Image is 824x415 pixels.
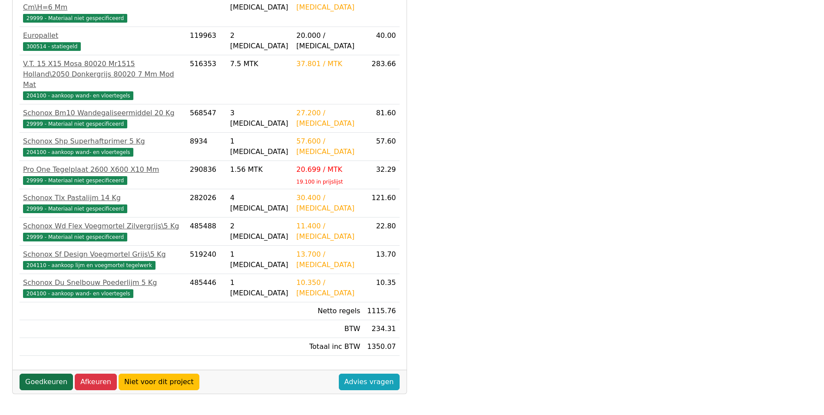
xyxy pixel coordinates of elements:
[296,108,360,129] div: 27.200 / [MEDICAL_DATA]
[293,320,364,338] td: BTW
[230,59,290,69] div: 7.5 MTK
[364,27,399,55] td: 40.00
[23,176,127,185] span: 29999 - Materiaal niet gespecificeerd
[296,249,360,270] div: 13.700 / [MEDICAL_DATA]
[364,302,399,320] td: 1115.76
[23,278,183,288] div: Schonox Du Snelbouw Poederlijm 5 Kg
[119,374,199,390] a: Niet voor dit project
[186,161,227,189] td: 290836
[23,193,183,214] a: Schonox Tlx Pastalijm 14 Kg29999 - Materiaal niet gespecificeerd
[364,161,399,189] td: 32.29
[23,30,183,51] a: Europallet300514 - statiegeld
[23,221,183,242] a: Schonox Wd Flex Voegmortel Zilvergrijs\5 Kg29999 - Materiaal niet gespecificeerd
[23,59,183,100] a: V.T. 15 X15 Mosa 80020 Mr1515 Holland\2050 Donkergrijs 80020 7 Mm Mod Mat204100 - aankoop wand- e...
[230,278,290,298] div: 1 [MEDICAL_DATA]
[186,246,227,274] td: 519240
[293,302,364,320] td: Netto regels
[23,120,127,128] span: 29999 - Materiaal niet gespecificeerd
[23,91,133,100] span: 204100 - aankoop wand- en vloertegels
[23,193,183,203] div: Schonox Tlx Pastalijm 14 Kg
[75,374,117,390] a: Afkeuren
[23,30,183,41] div: Europallet
[23,136,183,147] div: Schonox Shp Superhaftprimer 5 Kg
[23,164,183,185] a: Pro One Tegelplaat 2600 X600 X10 Mm29999 - Materiaal niet gespecificeerd
[230,249,290,270] div: 1 [MEDICAL_DATA]
[364,133,399,161] td: 57.60
[364,104,399,133] td: 81.60
[293,338,364,356] td: Totaal inc BTW
[23,14,127,23] span: 29999 - Materiaal niet gespecificeerd
[23,108,183,129] a: Schonox Bm10 Wandegaliseermiddel 20 Kg29999 - Materiaal niet gespecificeerd
[296,179,343,185] sub: 19.100 in prijslijst
[364,189,399,218] td: 121.60
[364,55,399,104] td: 283.66
[23,261,156,270] span: 204110 - aankoop lijm en voegmortel tegelwerk
[364,246,399,274] td: 13.70
[296,278,360,298] div: 10.350 / [MEDICAL_DATA]
[364,274,399,302] td: 10.35
[296,136,360,157] div: 57.600 / [MEDICAL_DATA]
[186,27,227,55] td: 119963
[23,278,183,298] a: Schonox Du Snelbouw Poederlijm 5 Kg204100 - aankoop wand- en vloertegels
[296,59,360,69] div: 37.801 / MTK
[23,289,133,298] span: 204100 - aankoop wand- en vloertegels
[23,249,183,270] a: Schonox Sf Design Voegmortel Grijs\5 Kg204110 - aankoop lijm en voegmortel tegelwerk
[23,249,183,260] div: Schonox Sf Design Voegmortel Grijs\5 Kg
[23,42,81,51] span: 300514 - statiegeld
[186,274,227,302] td: 485446
[23,59,183,90] div: V.T. 15 X15 Mosa 80020 Mr1515 Holland\2050 Donkergrijs 80020 7 Mm Mod Mat
[364,320,399,338] td: 234.31
[23,221,183,231] div: Schonox Wd Flex Voegmortel Zilvergrijs\5 Kg
[23,204,127,213] span: 29999 - Materiaal niet gespecificeerd
[364,218,399,246] td: 22.80
[230,136,290,157] div: 1 [MEDICAL_DATA]
[186,104,227,133] td: 568547
[23,164,183,175] div: Pro One Tegelplaat 2600 X600 X10 Mm
[23,148,133,157] span: 204100 - aankoop wand- en vloertegels
[230,193,290,214] div: 4 [MEDICAL_DATA]
[296,30,360,51] div: 20.000 / [MEDICAL_DATA]
[296,193,360,214] div: 30.400 / [MEDICAL_DATA]
[23,108,183,118] div: Schonox Bm10 Wandegaliseermiddel 20 Kg
[230,30,290,51] div: 2 [MEDICAL_DATA]
[364,338,399,356] td: 1350.07
[230,164,290,175] div: 1.56 MTK
[296,164,360,175] div: 20.699 / MTK
[186,189,227,218] td: 282026
[296,221,360,242] div: 11.400 / [MEDICAL_DATA]
[230,108,290,129] div: 3 [MEDICAL_DATA]
[186,55,227,104] td: 516353
[23,233,127,241] span: 29999 - Materiaal niet gespecificeerd
[20,374,73,390] a: Goedkeuren
[186,218,227,246] td: 485488
[339,374,400,390] a: Advies vragen
[230,221,290,242] div: 2 [MEDICAL_DATA]
[186,133,227,161] td: 8934
[23,136,183,157] a: Schonox Shp Superhaftprimer 5 Kg204100 - aankoop wand- en vloertegels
